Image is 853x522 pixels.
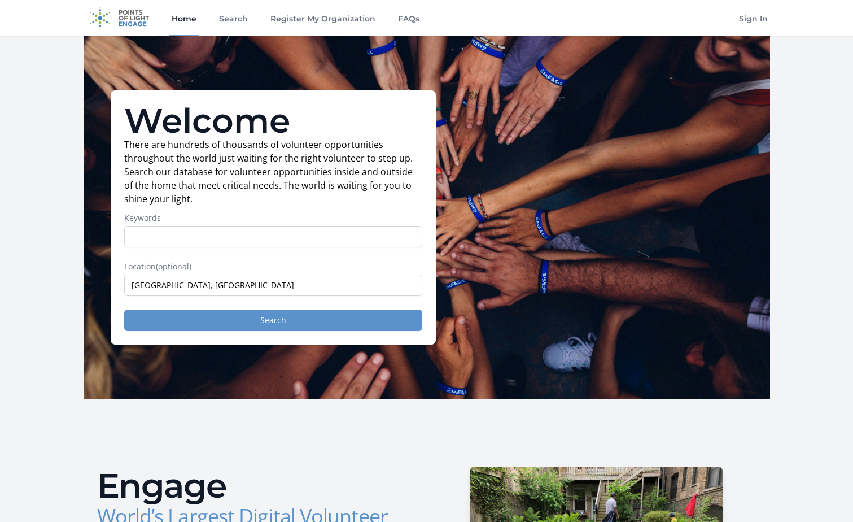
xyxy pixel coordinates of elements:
span: (optional) [156,261,191,272]
button: Search [124,310,422,331]
p: There are hundreds of thousands of volunteer opportunities throughout the world just waiting for ... [124,138,422,206]
h2: Engage [97,469,418,503]
label: Location [124,261,422,272]
input: Enter a location [124,275,422,296]
h1: Welcome [124,104,422,138]
label: Keywords [124,212,422,224]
